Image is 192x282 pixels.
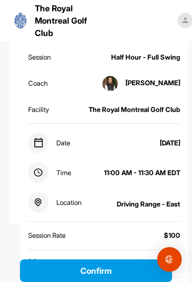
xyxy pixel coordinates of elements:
div: The Royal Montreal Golf Club [89,105,180,115]
div: [DATE] [160,138,180,148]
div: Time [28,162,71,183]
p: The Royal Montreal Golf Club [35,2,105,39]
div: Session [28,52,51,63]
div: Driving Range - East [117,199,180,210]
div: 11:00 AM - 11:30 AM EDT [104,168,180,178]
div: Session Rate [28,231,66,241]
div: Open Intercom Messenger [157,247,182,272]
img: square_318c742b3522fe015918cc0bd9a1d0e8.jpg [102,76,118,91]
div: Date [28,133,70,153]
div: $100 [164,231,180,241]
div: Half Hour - Full Swing [111,52,180,63]
img: logo [14,12,27,29]
div: Coach [28,79,48,89]
button: Confirm [20,259,173,282]
h2: Notes [28,254,181,272]
div: Location [28,192,81,213]
div: Facility [28,105,49,115]
div: [PERSON_NAME] [95,76,180,91]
